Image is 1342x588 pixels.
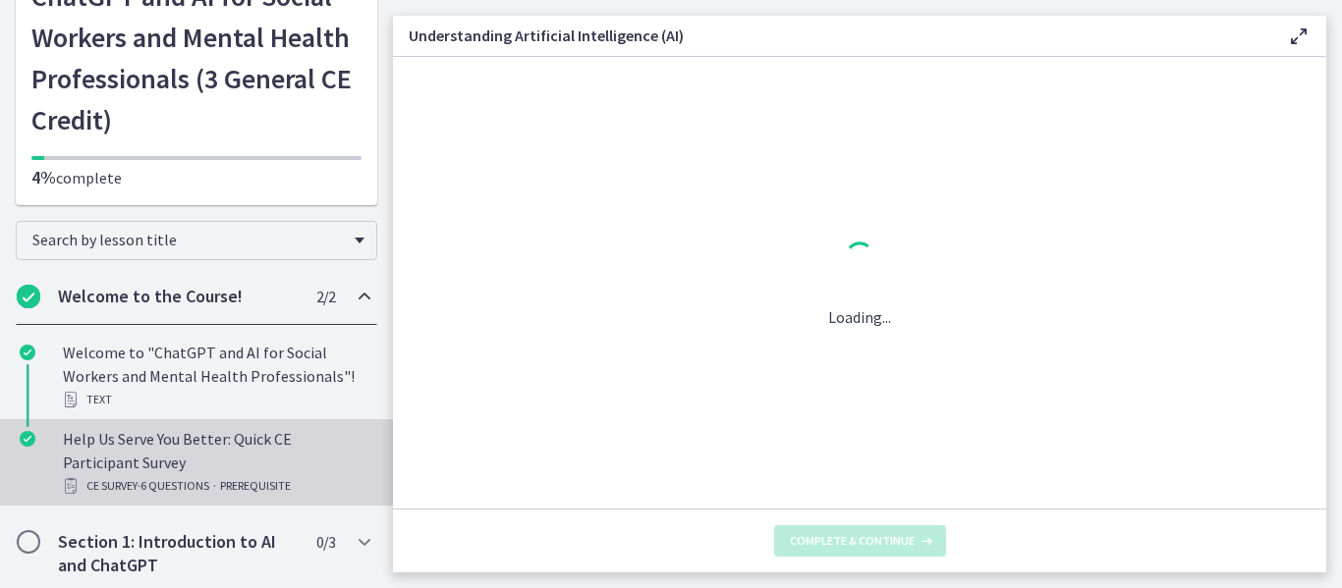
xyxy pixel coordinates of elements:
i: Completed [17,285,40,308]
span: 4% [31,166,56,188]
span: 0 / 3 [316,530,335,554]
h3: Understanding Artificial Intelligence (AI) [409,24,1256,47]
span: Search by lesson title [32,230,345,249]
div: CE Survey [63,474,369,498]
h2: Welcome to the Course! [58,285,298,308]
h2: Section 1: Introduction to AI and ChatGPT [58,530,298,577]
span: · 6 Questions [138,474,209,498]
div: 1 [828,237,891,282]
span: PREREQUISITE [220,474,291,498]
span: · [213,474,216,498]
span: 2 / 2 [316,285,335,308]
button: Complete & continue [774,525,946,557]
p: complete [31,166,362,189]
div: Help Us Serve You Better: Quick CE Participant Survey [63,427,369,498]
i: Completed [20,431,35,447]
div: Text [63,388,369,411]
span: Complete & continue [790,533,915,549]
div: Search by lesson title [16,221,377,260]
div: Welcome to "ChatGPT and AI for Social Workers and Mental Health Professionals"! [63,341,369,411]
p: Loading... [828,305,891,329]
i: Completed [20,345,35,360]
